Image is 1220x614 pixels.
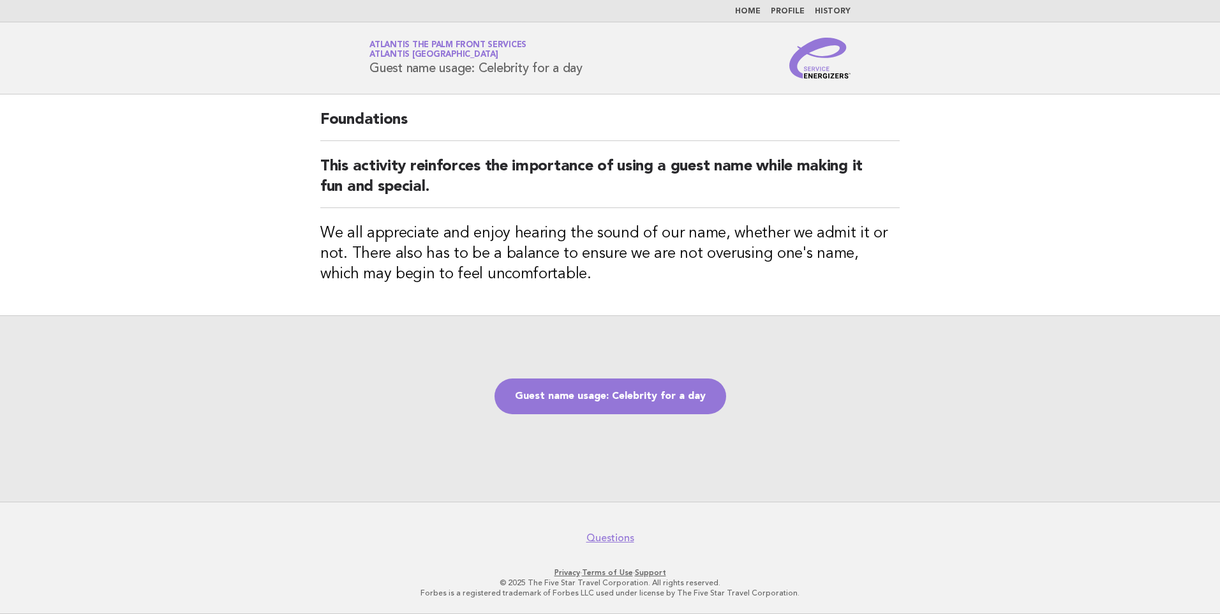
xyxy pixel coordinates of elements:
[369,51,498,59] span: Atlantis [GEOGRAPHIC_DATA]
[582,568,633,577] a: Terms of Use
[320,223,900,285] h3: We all appreciate and enjoy hearing the sound of our name, whether we admit it or not. There also...
[735,8,761,15] a: Home
[554,568,580,577] a: Privacy
[219,567,1001,578] p: · ·
[320,110,900,141] h2: Foundations
[219,578,1001,588] p: © 2025 The Five Star Travel Corporation. All rights reserved.
[635,568,666,577] a: Support
[815,8,851,15] a: History
[586,532,634,544] a: Questions
[771,8,805,15] a: Profile
[219,588,1001,598] p: Forbes is a registered trademark of Forbes LLC used under license by The Five Star Travel Corpora...
[369,41,526,59] a: Atlantis The Palm Front ServicesAtlantis [GEOGRAPHIC_DATA]
[495,378,726,414] a: Guest name usage: Celebrity for a day
[320,156,900,208] h2: This activity reinforces the importance of using a guest name while making it fun and special.
[789,38,851,79] img: Service Energizers
[369,41,583,75] h1: Guest name usage: Celebrity for a day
